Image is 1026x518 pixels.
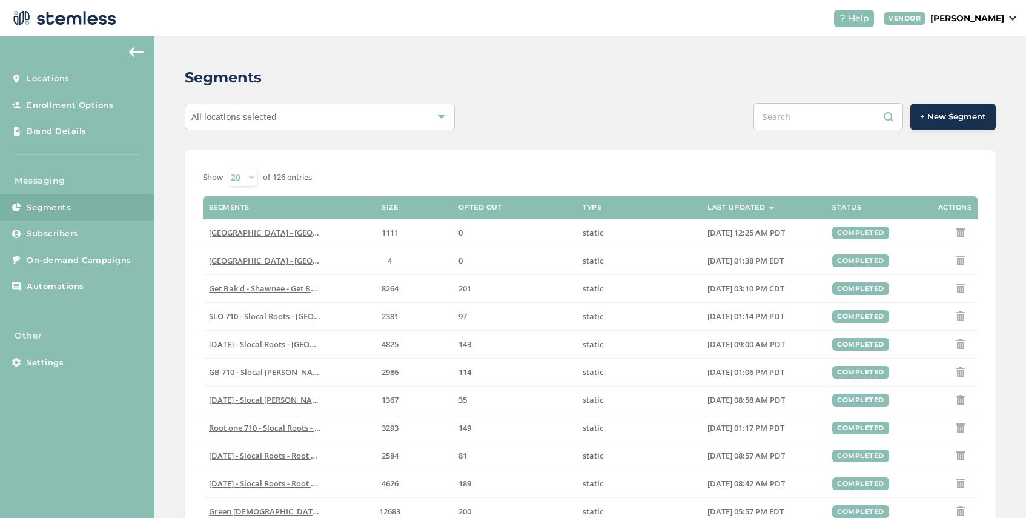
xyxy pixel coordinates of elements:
th: Actions [887,196,978,219]
span: + New Segment [920,111,986,123]
label: 08/29/2025 08:57 AM PDT [707,451,820,461]
span: [DATE] 01:17 PM PDT [707,422,784,433]
img: icon_down-arrow-small-66adaf34.svg [1009,16,1016,21]
label: Opted Out [458,204,503,211]
label: Green Buddha Updated July 2025 - Green Buddha [209,506,322,517]
span: 0 [458,255,463,266]
span: static [583,367,603,377]
label: Root one 710 - Slocal Roots - Root One [209,423,322,433]
iframe: Chat Widget [965,460,1026,518]
div: VENDOR [884,12,925,25]
div: completed [832,394,889,407]
label: 2584 [334,451,446,461]
span: 1111 [382,227,399,238]
label: 149 [458,423,571,433]
label: 07/10/2025 01:06 PM PDT [707,367,820,377]
label: GB 710 - Slocal Root - Grover Beach [209,367,322,377]
span: [DATE] - Slocal Roots - Root One [209,450,326,461]
label: 07/03/2025 12:25 AM PDT [707,228,820,238]
label: 1111 [334,228,446,238]
span: 4 [388,255,392,266]
label: 2381 [334,311,446,322]
label: Type [583,204,601,211]
label: Aug 29 - Slocal Roots - San Luis Obispo [209,339,322,350]
span: 2986 [382,367,399,377]
span: 8264 [382,283,399,294]
label: static [583,423,695,433]
label: aug 29th - Slocal Root - Grover Beach [209,395,322,405]
label: Get Bak'd - Shawnee - Get Bak'd [209,284,322,294]
label: 114 [458,367,571,377]
div: completed [832,282,889,295]
button: + New Segment [910,104,996,130]
span: Subscribers [27,228,78,240]
span: 35 [458,394,467,405]
label: 3293 [334,423,446,433]
label: 0 [458,256,571,266]
span: Help [849,12,869,25]
label: static [583,311,695,322]
label: Size [382,204,398,211]
span: 4626 [382,478,399,489]
label: Show [203,171,223,184]
div: completed [832,310,889,323]
span: 143 [458,339,471,350]
span: GB 710 - Slocal [PERSON_NAME][GEOGRAPHIC_DATA] [209,367,406,377]
span: Segments [27,202,71,214]
label: 201 [458,284,571,294]
label: Status [832,204,861,211]
label: 97 [458,311,571,322]
span: [DATE] 08:42 AM PDT [707,478,785,489]
span: static [583,506,603,517]
span: static [583,450,603,461]
span: [DATE] - Slocal Roots - Root One [209,478,326,489]
span: On-demand Campaigns [27,254,131,267]
span: 4825 [382,339,399,350]
label: static [583,506,695,517]
span: static [583,339,603,350]
label: 04/04/2025 03:10 PM CDT [707,284,820,294]
span: [DATE] 08:57 AM PDT [707,450,785,461]
label: static [583,339,695,350]
label: Aug 29th - Slocal Roots - Root One [209,451,322,461]
span: static [583,394,603,405]
span: Enrollment Options [27,99,113,111]
label: Bloom City - Kalamazoo - Test Group - Bloom City - Kalamazoo [209,256,322,266]
label: static [583,395,695,405]
label: 1367 [334,395,446,405]
span: 0 [458,227,463,238]
div: completed [832,477,889,490]
span: [DATE] 03:10 PM CDT [707,283,784,294]
span: All locations selected [191,111,277,122]
img: icon-arrow-back-accent-c549486e.svg [129,47,144,57]
label: 200 [458,506,571,517]
label: 81 [458,451,571,461]
label: static [583,256,695,266]
label: static [583,367,695,377]
span: [DATE] 05:57 PM EDT [707,506,784,517]
span: static [583,478,603,489]
span: SLO 710 - Slocal Roots - [GEOGRAPHIC_DATA][PERSON_NAME] [209,311,437,322]
span: [GEOGRAPHIC_DATA] - [GEOGRAPHIC_DATA] Cannabis [209,227,411,238]
span: 200 [458,506,471,517]
label: static [583,451,695,461]
label: 04/04/2025 01:38 PM EDT [707,256,820,266]
span: Settings [27,357,64,369]
label: 12683 [334,506,446,517]
span: [DATE] - Slocal [PERSON_NAME][GEOGRAPHIC_DATA] [209,394,405,405]
span: Get Bak'd - Shawnee - Get Bak'd [209,283,326,294]
span: [DATE] 12:25 AM PDT [707,227,785,238]
span: Locations [27,73,70,85]
label: 35 [458,395,571,405]
label: 09/13/2025 08:42 AM PDT [707,479,820,489]
span: 2381 [382,311,399,322]
label: 07/10/2025 01:17 PM PDT [707,423,820,433]
input: Search [753,103,903,130]
span: [DATE] 01:14 PM PDT [707,311,784,322]
label: 189 [458,479,571,489]
span: static [583,227,603,238]
label: 08/29/2025 09:00 AM PDT [707,339,820,350]
div: completed [832,227,889,239]
label: 07/10/2025 01:14 PM PDT [707,311,820,322]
